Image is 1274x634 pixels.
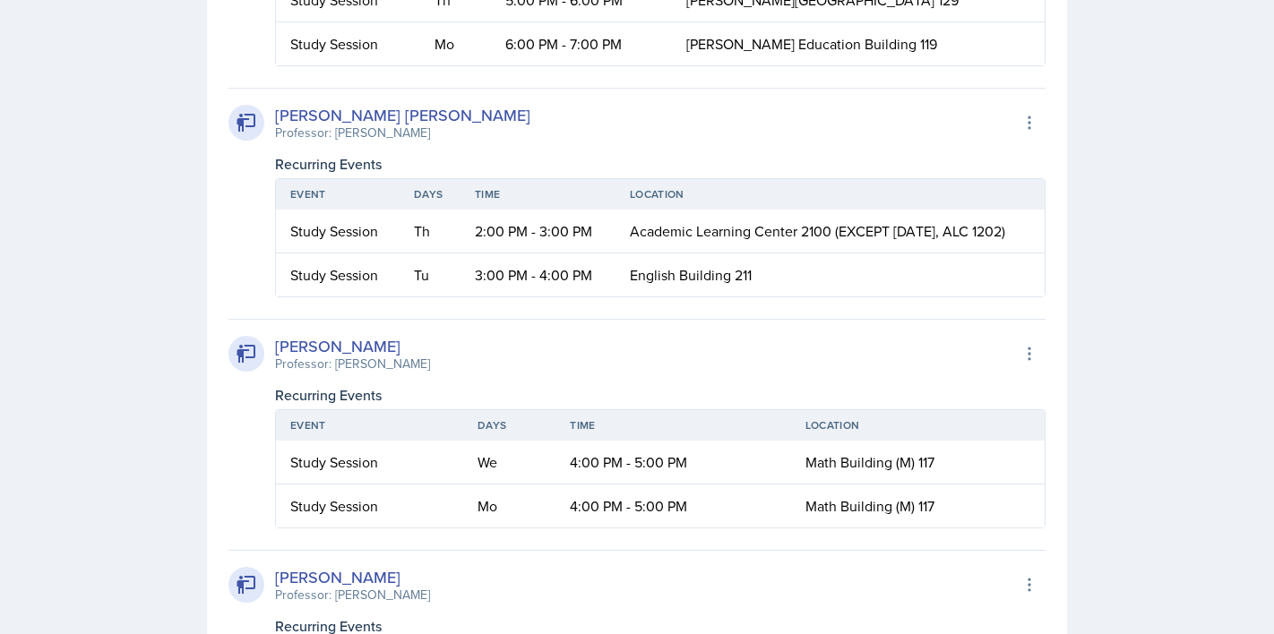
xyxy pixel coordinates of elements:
[555,484,790,527] td: 4:00 PM - 5:00 PM
[275,103,530,127] div: [PERSON_NAME] [PERSON_NAME]
[275,384,1046,406] div: Recurring Events
[630,221,1005,241] span: Academic Learning Center 2100 (EXCEPT [DATE], ALC 1202)
[630,265,752,285] span: English Building 211
[805,496,934,516] span: Math Building (M) 117
[290,264,385,286] div: Study Session
[275,586,430,604] div: Professor: [PERSON_NAME]
[461,179,615,210] th: Time
[420,22,491,65] td: Mo
[400,253,461,296] td: Tu
[686,34,937,54] span: [PERSON_NAME] Education Building 119
[400,210,461,253] td: Th
[290,495,449,517] div: Study Session
[276,410,463,441] th: Event
[461,253,615,296] td: 3:00 PM - 4:00 PM
[290,220,385,242] div: Study Session
[275,153,1046,175] div: Recurring Events
[615,179,1045,210] th: Location
[805,452,934,472] span: Math Building (M) 117
[555,410,790,441] th: Time
[400,179,461,210] th: Days
[290,451,449,473] div: Study Session
[275,124,530,142] div: Professor: [PERSON_NAME]
[290,33,406,55] div: Study Session
[275,334,430,358] div: [PERSON_NAME]
[463,410,555,441] th: Days
[791,410,1045,441] th: Location
[491,22,672,65] td: 6:00 PM - 7:00 PM
[275,355,430,373] div: Professor: [PERSON_NAME]
[555,441,790,484] td: 4:00 PM - 5:00 PM
[461,210,615,253] td: 2:00 PM - 3:00 PM
[463,484,555,527] td: Mo
[276,179,400,210] th: Event
[275,565,430,589] div: [PERSON_NAME]
[463,441,555,484] td: We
